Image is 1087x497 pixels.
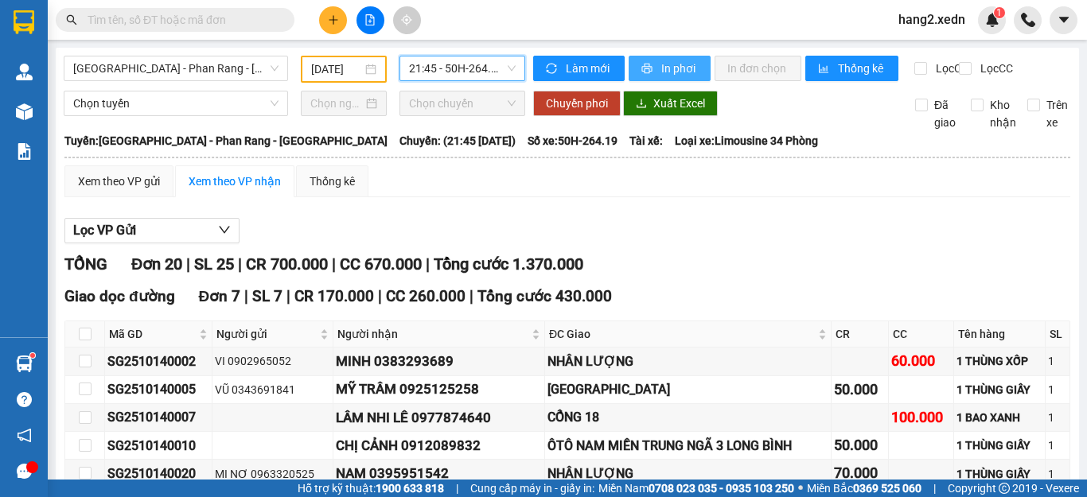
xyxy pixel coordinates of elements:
button: Chuyển phơi [533,91,621,116]
div: NHÂN LƯỢNG [547,351,828,371]
span: Tổng cước 1.370.000 [434,254,583,274]
div: 1 THÙNG GIẤY [956,437,1042,454]
img: solution-icon [16,143,33,160]
div: SG2510140010 [107,436,209,456]
div: ÔTÔ NAM MIỀN TRUNG NGÃ 3 LONG BÌNH [547,436,828,456]
span: In phơi [661,60,698,77]
div: 1 [1048,409,1067,426]
span: Giao dọc đường [64,287,175,305]
button: syncLàm mới [533,56,625,81]
input: Tìm tên, số ĐT hoặc mã đơn [88,11,275,29]
th: CC [889,321,955,348]
button: In đơn chọn [715,56,801,81]
span: | [456,480,458,497]
span: TỔNG [64,254,107,274]
span: notification [17,428,32,443]
span: search [66,14,77,25]
th: SL [1046,321,1070,348]
span: hang2.xedn [886,10,978,29]
div: SG2510140005 [107,379,209,399]
span: sync [546,63,559,76]
span: 1 [996,7,1002,18]
strong: 0708 023 035 - 0935 103 250 [649,482,794,495]
span: 21:45 - 50H-264.19 [409,56,516,80]
th: Tên hàng [954,321,1046,348]
div: NAM 0395951542 [336,463,542,484]
span: | [238,254,242,274]
div: MI NƠ 0963320525 [215,465,329,483]
img: warehouse-icon [16,103,33,120]
td: SG2510140007 [105,404,212,432]
div: 70.000 [834,462,885,484]
div: Thống kê [310,173,355,190]
span: Hỗ trợ kỹ thuật: [298,480,444,497]
div: CỔNG 18 [547,407,828,427]
span: question-circle [17,392,32,407]
div: Xem theo VP gửi [78,173,160,190]
button: plus [319,6,347,34]
span: CC 260.000 [386,287,466,305]
span: Mã GD [109,325,196,343]
div: 1 [1048,437,1067,454]
sup: 1 [994,7,1005,18]
span: | [426,254,430,274]
img: logo-vxr [14,10,34,34]
sup: 1 [30,353,35,358]
img: icon-new-feature [985,13,999,27]
span: Đơn 7 [199,287,241,305]
span: download [636,98,647,111]
span: copyright [999,483,1010,494]
div: 1 THÙNG GIẤY [956,465,1042,483]
img: warehouse-icon [16,64,33,80]
span: Kho nhận [984,96,1023,131]
div: 60.000 [891,350,952,372]
span: Chọn chuyến [409,91,516,115]
span: aim [401,14,412,25]
span: | [378,287,382,305]
td: SG2510140005 [105,376,212,404]
button: file-add [356,6,384,34]
div: MINH 0383293689 [336,351,542,372]
div: 1 [1048,381,1067,398]
span: message [17,464,32,479]
span: plus [328,14,339,25]
span: Cung cấp máy in - giấy in: [470,480,594,497]
input: 14/10/2025 [311,60,362,78]
span: Người nhận [337,325,528,343]
div: 50.000 [834,434,885,456]
span: Chuyến: (21:45 [DATE]) [399,132,516,149]
span: Số xe: 50H-264.19 [528,132,618,149]
img: phone-icon [1021,13,1035,27]
button: downloadXuất Excel [623,91,718,116]
span: Tổng cước 430.000 [477,287,612,305]
td: SG2510140020 [105,460,212,487]
span: CR 700.000 [246,254,328,274]
span: | [933,480,936,497]
span: | [469,287,473,305]
b: Tuyến: [GEOGRAPHIC_DATA] - Phan Rang - [GEOGRAPHIC_DATA] [64,134,388,147]
span: Đơn 20 [131,254,182,274]
div: VI 0902965052 [215,352,329,370]
span: Xuất Excel [653,95,705,112]
span: Sài Gòn - Phan Rang - Ninh Sơn [73,56,279,80]
div: 100.000 [891,406,952,429]
span: SL 25 [194,254,234,274]
div: 1 BAO XANH [956,409,1042,426]
td: SG2510140002 [105,348,212,375]
span: Lọc VP Gửi [73,220,136,240]
span: Miền Bắc [807,480,921,497]
strong: 0369 525 060 [853,482,921,495]
span: caret-down [1057,13,1071,27]
span: ĐC Giao [549,325,815,343]
div: SG2510140002 [107,351,209,371]
span: CC 670.000 [340,254,422,274]
span: ⚪️ [798,485,803,491]
div: LÂM NHI LÊ 0977874640 [336,407,542,429]
div: NHÂN LƯỢNG [547,464,828,483]
span: Loại xe: Limousine 34 Phòng [675,132,818,149]
span: SL 7 [252,287,282,305]
div: MỸ TRÂM 0925125258 [336,379,542,400]
button: aim [393,6,421,34]
span: | [332,254,336,274]
div: SG2510140020 [107,464,209,483]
